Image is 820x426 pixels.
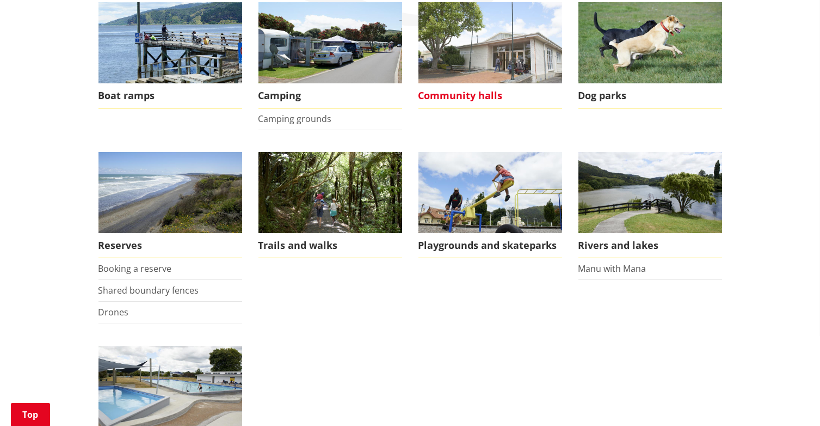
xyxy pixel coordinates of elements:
a: Find your local dog park Dog parks [578,2,722,108]
a: Manu with Mana [578,263,646,275]
span: Rivers and lakes [578,233,722,258]
img: Find your local dog park [578,2,722,83]
span: Community halls [418,83,562,108]
a: A family enjoying a playground in Ngaruawahia Playgrounds and skateparks [418,152,562,258]
span: Trails and walks [258,233,402,258]
a: Port Waikato coastal reserve Reserves [98,152,242,258]
img: Port Waikato coastal reserve [98,152,242,233]
a: The Waikato River flowing through Ngaruawahia Rivers and lakes [578,152,722,258]
a: Bridal Veil Falls scenic walk is located near Raglan in the Waikato Trails and walks [258,152,402,258]
a: Port Waikato council maintained boat ramp Boat ramps [98,2,242,108]
img: Port Waikato boat ramp [98,2,242,83]
span: Camping [258,83,402,108]
span: Boat ramps [98,83,242,108]
iframe: Messenger Launcher [770,380,809,419]
a: Shared boundary fences [98,284,199,296]
a: camping-ground-v2 Camping [258,2,402,108]
a: Camping grounds [258,113,332,125]
img: camping-ground-v2 [258,2,402,83]
img: Bridal Veil Falls [258,152,402,233]
span: Playgrounds and skateparks [418,233,562,258]
span: Dog parks [578,83,722,108]
img: Waikato River, Ngaruawahia [578,152,722,233]
img: Ngaruawahia Memorial Hall [418,2,562,83]
a: Booking a reserve [98,263,172,275]
a: Ngaruawahia Memorial Hall Community halls [418,2,562,108]
span: Reserves [98,233,242,258]
a: Top [11,403,50,426]
a: Drones [98,306,129,318]
img: Playground in Ngaruawahia [418,152,562,233]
